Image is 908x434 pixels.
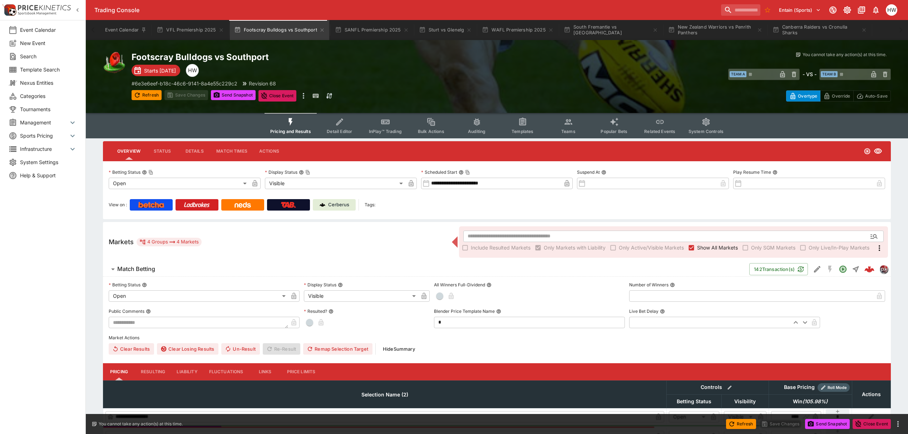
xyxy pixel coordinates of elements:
button: Public Comments [146,309,151,314]
span: Nexus Entities [20,79,77,87]
button: Copy To Clipboard [305,170,310,175]
button: Documentation [855,4,868,16]
button: Refresh [132,90,162,100]
span: Team A [730,71,746,77]
svg: Visible [874,147,882,156]
button: Pricing [103,363,135,380]
p: Resulted? [304,308,327,314]
p: Auto-Save [865,92,888,100]
div: pricekinetics [879,265,888,273]
p: Live Bet Delay [629,308,658,314]
button: Resulted? [329,309,334,314]
p: Betting Status [109,282,140,288]
img: Neds [235,202,251,208]
button: Bulk edit [725,383,734,392]
span: Infrastructure [20,145,68,153]
span: Event Calendar [20,26,77,34]
button: Send Snapshot [805,419,850,429]
button: Close Event [258,90,297,102]
p: Display Status [265,169,297,175]
div: Event type filters [265,113,729,138]
img: australian_rules.png [103,51,126,74]
label: View on : [109,199,127,211]
span: Tournaments [20,105,77,113]
p: Starts [DATE] [144,67,176,74]
span: Betting Status [669,397,719,406]
img: Sportsbook Management [18,12,56,15]
h5: Markets [109,238,134,246]
button: Live Bet Delay [660,309,665,314]
span: Re-Result [263,343,300,355]
button: Actions [253,143,285,160]
button: Open [837,263,849,276]
button: South Fremantle vs [GEOGRAPHIC_DATA] [559,20,662,40]
label: Market Actions [109,332,885,343]
button: Play Resume Time [773,170,778,175]
button: Un-Result [221,343,260,355]
button: Send Snapshot [211,90,256,100]
div: Visible [304,290,418,302]
input: search [721,4,760,16]
span: Roll Mode [825,385,850,391]
button: Copy To Clipboard [148,170,153,175]
button: HideSummary [379,343,419,355]
span: Detail Editor [327,129,352,134]
button: Canberra Raiders vs Cronulla Sharks [768,20,871,40]
span: Only Markets with Liability [544,244,606,251]
button: Display Status [338,282,343,287]
button: All Winners Full-Dividend [487,282,492,287]
div: Open [109,178,249,189]
div: Base Pricing [781,383,818,392]
p: Blender Price Template Name [434,308,495,314]
div: Trading Console [94,6,718,14]
p: Overtype [798,92,817,100]
span: Include Resulted Markets [471,244,531,251]
img: Ladbrokes [184,202,210,208]
span: Sports Pricing [20,132,68,139]
img: PriceKinetics [18,5,71,10]
span: Help & Support [20,172,77,179]
p: Play Resume Time [733,169,771,175]
div: Open [109,290,288,302]
span: Team B [821,71,838,77]
button: Number of Winners [670,282,675,287]
th: Actions [852,380,890,408]
button: Details [178,143,211,160]
button: Open [868,230,880,243]
button: Connected to PK [826,4,839,16]
button: Copy To Clipboard [465,170,470,175]
button: Clear Results [109,343,154,355]
span: Teams [561,129,576,134]
div: Start From [786,90,891,102]
button: Scheduled StartCopy To Clipboard [459,170,464,175]
button: Notifications [869,4,882,16]
button: more [299,90,308,102]
span: Management [20,119,68,126]
button: 142Transaction(s) [749,263,808,275]
img: Betcha [138,202,164,208]
svg: Open [839,265,847,273]
button: Price Limits [281,363,321,380]
h6: Match Betting [117,265,155,273]
button: No Bookmarks [762,4,773,16]
button: VFL Premiership 2025 [152,20,228,40]
button: New Zealand Warriors vs Penrith Panthers [664,20,767,40]
button: Betting StatusCopy To Clipboard [142,170,147,175]
img: TabNZ [281,202,296,208]
button: Sturt vs Glenelg [415,20,477,40]
button: Edit Detail [811,263,824,276]
button: Status [146,143,178,160]
span: Bulk Actions [418,129,444,134]
div: Open [669,411,708,423]
button: Remap Selection Target [303,343,372,355]
button: SANFL Premiership 2025 [331,20,413,40]
p: All Winners Full-Dividend [434,282,485,288]
button: Overtype [786,90,820,102]
button: Auto-Save [853,90,891,102]
div: 83b9f220-ff31-4c65-bbeb-ba03611b4622 [864,264,874,274]
p: Scheduled Start [421,169,457,175]
div: 4 Groups 4 Markets [139,238,199,246]
em: ( 105.98 %) [803,397,828,406]
label: Tags: [365,199,375,211]
svg: Open [864,148,871,155]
